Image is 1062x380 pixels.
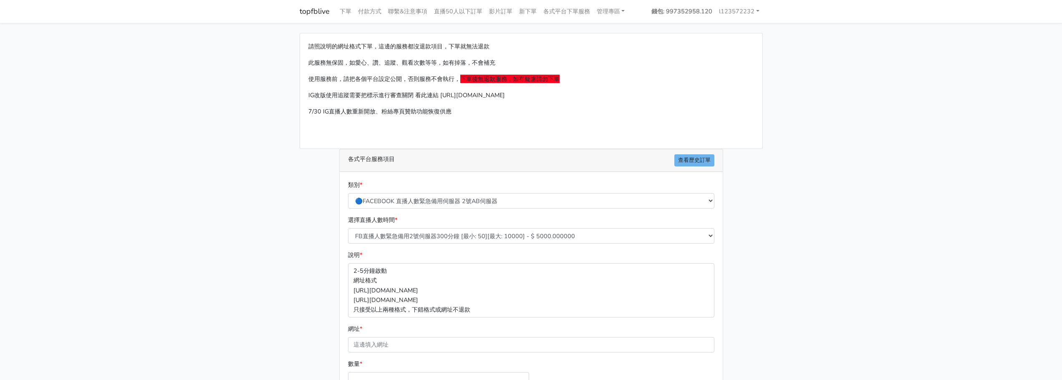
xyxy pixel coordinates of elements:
label: 數量 [348,359,362,369]
a: 各式平台下單服務 [540,3,593,20]
p: IG改版使用追蹤需要把標示進行審查關閉 看此連結 [URL][DOMAIN_NAME] [308,91,754,100]
a: 錢包: 997352958.120 [648,3,716,20]
p: 此服務無保固，如愛心、讚、追蹤、觀看次數等等，如有掉落，不會補充 [308,58,754,68]
label: 說明 [348,250,362,260]
label: 網址 [348,324,362,334]
label: 選擇直播人數時間 [348,215,397,225]
input: 這邊填入網址 [348,337,714,352]
a: 影片訂單 [486,3,516,20]
a: 付款方式 [355,3,385,20]
label: 類別 [348,180,362,190]
p: 請照說明的網址格式下單，這邊的服務都沒退款項目，下單就無法退款 [308,42,754,51]
a: 新下單 [516,3,540,20]
strong: 錢包: 997352958.120 [651,7,712,15]
p: 使用服務前，請把各個平台設定公開，否則服務不會執行， [308,74,754,84]
a: 聯繫&注意事項 [385,3,431,20]
a: 下單 [336,3,355,20]
a: 查看歷史訂單 [674,154,714,166]
a: 管理專區 [593,3,628,20]
p: 2-5分鐘啟動 網址格式 [URL][DOMAIN_NAME] [URL][DOMAIN_NAME] 只接受以上兩種格式，下錯格式或網址不退款 [348,263,714,317]
a: 直播50人以下訂單 [431,3,486,20]
span: 下單後無退款服務，如有疑慮請勿下單 [460,75,560,83]
div: 各式平台服務項目 [340,149,723,172]
a: l123572232 [716,3,763,20]
p: 7/30 IG直播人數重新開放、粉絲專頁贊助功能恢復供應 [308,107,754,116]
a: topfblive [300,3,330,20]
